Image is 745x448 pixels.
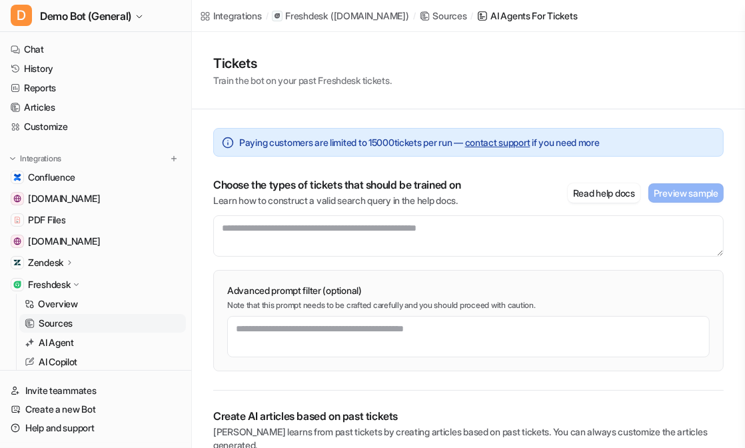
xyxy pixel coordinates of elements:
[169,154,179,163] img: menu_add.svg
[5,400,186,419] a: Create a new Bot
[13,216,21,224] img: PDF Files
[568,183,640,203] button: Read help docs
[13,195,21,203] img: www.atlassian.com
[19,353,186,371] a: AI Copilot
[13,281,21,289] img: Freshdesk
[239,135,600,149] span: Paying customers are limited to 15000 tickets per run — if you need more
[5,381,186,400] a: Invite teammates
[213,409,724,423] p: Create AI articles based on past tickets
[213,194,461,207] p: Learn how to construct a valid search query in the help docs.
[213,73,391,87] p: Train the bot on your past Freshdesk tickets.
[28,278,70,291] p: Freshdesk
[433,9,467,23] div: Sources
[331,9,409,23] p: ( [DOMAIN_NAME] )
[13,237,21,245] img: www.airbnb.com
[5,79,186,97] a: Reports
[413,10,416,22] span: /
[19,333,186,352] a: AI Agent
[28,235,100,248] span: [DOMAIN_NAME]
[477,9,577,23] a: AI Agents for tickets
[28,192,100,205] span: [DOMAIN_NAME]
[5,211,186,229] a: PDF FilesPDF Files
[39,355,77,369] p: AI Copilot
[213,53,391,73] h1: Tickets
[227,284,710,297] p: Advanced prompt filter (optional)
[5,152,65,165] button: Integrations
[5,98,186,117] a: Articles
[28,213,65,227] span: PDF Files
[213,178,461,191] p: Choose the types of tickets that should be trained on
[227,300,710,311] p: Note that this prompt needs to be crafted carefully and you should proceed with caution.
[28,171,75,184] span: Confluence
[5,189,186,208] a: www.atlassian.com[DOMAIN_NAME]
[648,183,724,203] button: Preview sample
[200,9,262,23] a: Integrations
[420,9,467,23] a: Sources
[266,10,269,22] span: /
[471,10,474,22] span: /
[40,7,131,25] span: Demo Bot (General)
[5,117,186,136] a: Customize
[20,153,61,164] p: Integrations
[19,314,186,333] a: Sources
[5,40,186,59] a: Chat
[5,232,186,251] a: www.airbnb.com[DOMAIN_NAME]
[39,336,74,349] p: AI Agent
[13,173,21,181] img: Confluence
[272,9,408,23] a: Freshdesk([DOMAIN_NAME])
[13,259,21,267] img: Zendesk
[465,137,530,148] a: contact support
[5,419,186,437] a: Help and support
[213,9,262,23] div: Integrations
[39,317,73,330] p: Sources
[11,5,32,26] span: D
[28,256,63,269] p: Zendesk
[8,154,17,163] img: expand menu
[19,295,186,313] a: Overview
[5,168,186,187] a: ConfluenceConfluence
[285,9,327,23] p: Freshdesk
[490,9,577,23] div: AI Agents for tickets
[38,297,78,311] p: Overview
[5,59,186,78] a: History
